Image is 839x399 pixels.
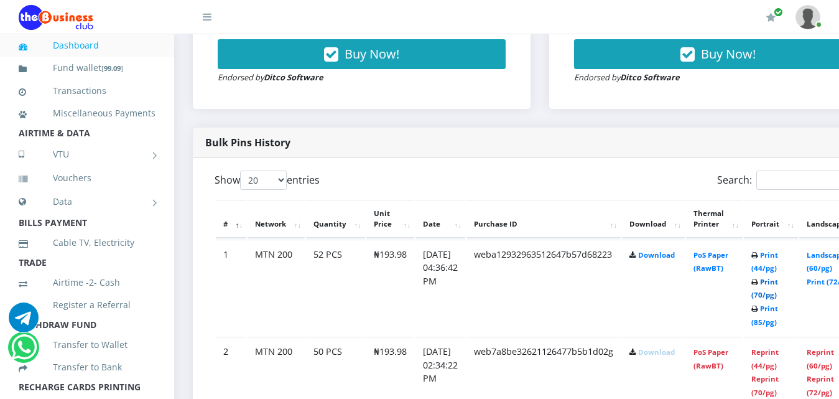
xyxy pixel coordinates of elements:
[248,240,305,336] td: MTN 200
[19,164,155,192] a: Vouchers
[807,347,834,370] a: Reprint (60/pg)
[574,72,680,83] small: Endorsed by
[415,240,465,336] td: [DATE] 04:36:42 PM
[19,77,155,105] a: Transactions
[101,63,123,73] small: [ ]
[19,31,155,60] a: Dashboard
[415,200,465,238] th: Date: activate to sort column ascending
[366,200,414,238] th: Unit Price: activate to sort column ascending
[701,45,756,62] span: Buy Now!
[751,347,779,370] a: Reprint (44/pg)
[216,200,246,238] th: #: activate to sort column descending
[19,186,155,217] a: Data
[306,200,365,238] th: Quantity: activate to sort column ascending
[766,12,776,22] i: Renew/Upgrade Subscription
[693,250,728,273] a: PoS Paper (RawBT)
[622,200,685,238] th: Download: activate to sort column ascending
[11,342,37,362] a: Chat for support
[693,347,728,370] a: PoS Paper (RawBT)
[638,347,675,357] a: Download
[9,312,39,332] a: Chat for support
[215,171,320,190] label: Show entries
[466,240,621,336] td: weba12932963512647b57d68223
[19,228,155,257] a: Cable TV, Electricity
[751,250,778,273] a: Print (44/pg)
[248,200,305,238] th: Network: activate to sort column ascending
[19,5,93,30] img: Logo
[19,353,155,382] a: Transfer to Bank
[306,240,365,336] td: 52 PCS
[19,331,155,359] a: Transfer to Wallet
[751,277,778,300] a: Print (70/pg)
[751,304,778,327] a: Print (85/pg)
[19,268,155,297] a: Airtime -2- Cash
[19,99,155,128] a: Miscellaneous Payments
[19,139,155,170] a: VTU
[466,200,621,238] th: Purchase ID: activate to sort column ascending
[218,72,323,83] small: Endorsed by
[264,72,323,83] strong: Ditco Software
[744,200,798,238] th: Portrait: activate to sort column ascending
[216,240,246,336] td: 1
[19,54,155,83] a: Fund wallet[99.09]
[19,291,155,319] a: Register a Referral
[807,374,834,397] a: Reprint (72/pg)
[366,240,414,336] td: ₦193.98
[620,72,680,83] strong: Ditco Software
[795,5,820,29] img: User
[240,171,287,190] select: Showentries
[638,250,675,260] a: Download
[774,7,783,17] span: Renew/Upgrade Subscription
[218,39,506,69] button: Buy Now!
[686,200,743,238] th: Thermal Printer: activate to sort column ascending
[205,136,290,149] strong: Bulk Pins History
[104,63,121,73] b: 99.09
[751,374,779,397] a: Reprint (70/pg)
[345,45,399,62] span: Buy Now!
